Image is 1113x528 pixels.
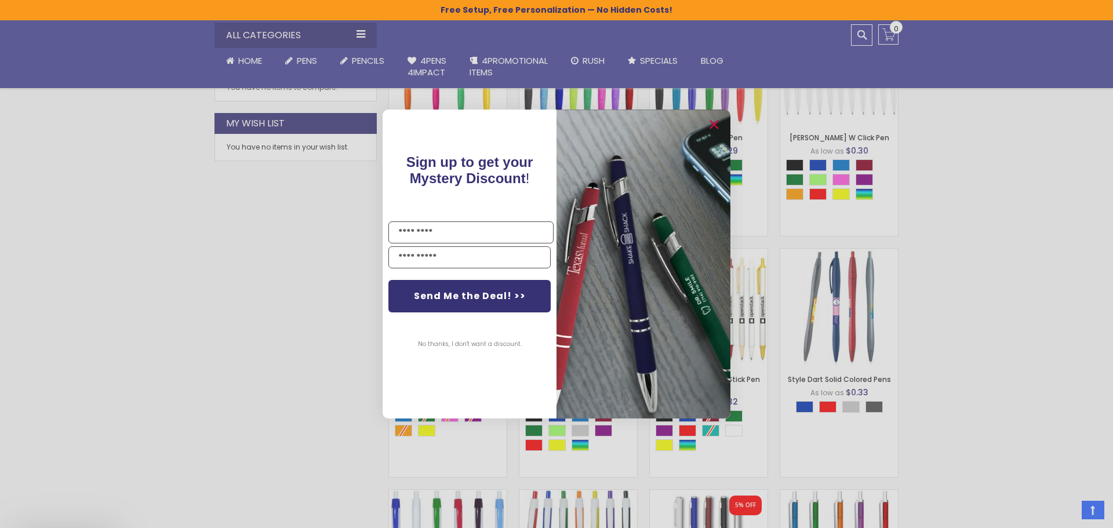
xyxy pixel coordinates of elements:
[556,110,730,418] img: pop-up-image
[388,280,551,312] button: Send Me the Deal! >>
[406,154,533,186] span: Sign up to get your Mystery Discount
[412,330,528,359] button: No thanks, I don't want a discount.
[705,115,723,134] button: Close dialog
[406,154,533,186] span: !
